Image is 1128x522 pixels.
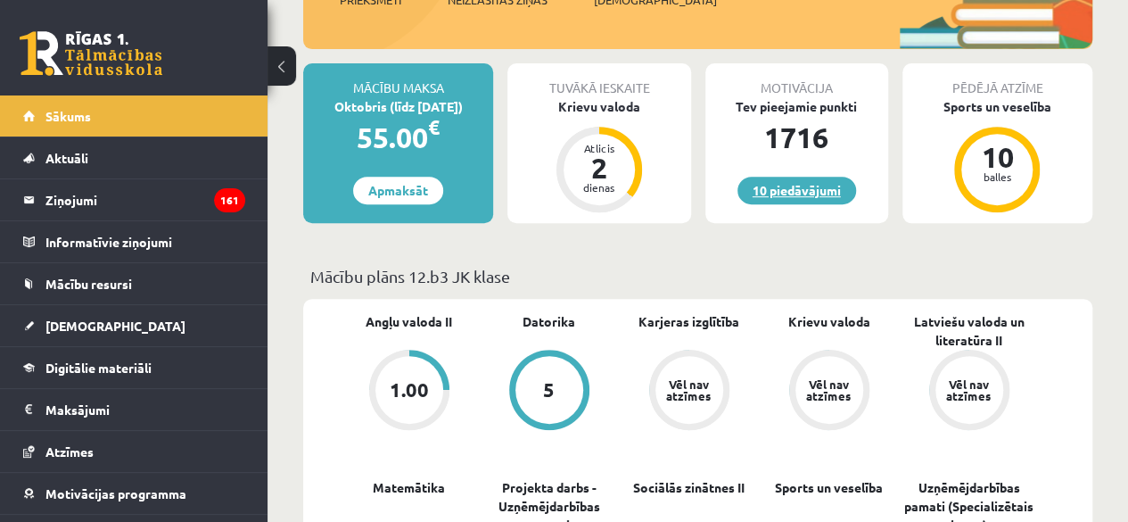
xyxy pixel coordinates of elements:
div: 10 [970,143,1024,171]
div: 1.00 [390,380,429,400]
a: Vēl nav atzīmes [619,350,759,434]
span: Digitālie materiāli [45,360,152,376]
a: [DEMOGRAPHIC_DATA] [23,305,245,346]
div: Oktobris (līdz [DATE]) [303,97,493,116]
span: Sākums [45,108,91,124]
i: 161 [214,188,245,212]
legend: Informatīvie ziņojumi [45,221,245,262]
span: Atzīmes [45,443,94,460]
a: 1.00 [339,350,479,434]
a: Latviešu valoda un literatūra II [899,312,1039,350]
div: 1716 [705,116,888,159]
a: Rīgas 1. Tālmācības vidusskola [20,31,162,76]
div: Motivācija [705,63,888,97]
div: Sports un veselība [902,97,1092,116]
a: Motivācijas programma [23,473,245,514]
a: Krievu valoda [788,312,870,331]
div: 55.00 [303,116,493,159]
a: Informatīvie ziņojumi [23,221,245,262]
a: Mācību resursi [23,263,245,304]
a: Vēl nav atzīmes [899,350,1039,434]
div: Vēl nav atzīmes [804,378,854,402]
legend: Maksājumi [45,389,245,430]
div: balles [970,171,1024,182]
a: Datorika [523,312,575,331]
div: Tuvākā ieskaite [507,63,690,97]
div: Vēl nav atzīmes [944,378,994,402]
a: Sports un veselība 10 balles [902,97,1092,215]
a: Atzīmes [23,431,245,472]
div: 2 [572,153,626,182]
div: Tev pieejamie punkti [705,97,888,116]
span: Aktuāli [45,150,88,166]
div: Vēl nav atzīmes [664,378,714,402]
span: Mācību resursi [45,276,132,292]
div: dienas [572,182,626,193]
div: 5 [543,380,555,400]
div: Krievu valoda [507,97,690,116]
div: Atlicis [572,143,626,153]
p: Mācību plāns 12.b3 JK klase [310,264,1085,288]
legend: Ziņojumi [45,179,245,220]
span: € [428,114,440,140]
a: Aktuāli [23,137,245,178]
div: Pēdējā atzīme [902,63,1092,97]
a: Ziņojumi161 [23,179,245,220]
a: 5 [479,350,619,434]
span: Motivācijas programma [45,485,186,501]
a: 10 piedāvājumi [737,177,856,204]
span: [DEMOGRAPHIC_DATA] [45,318,185,334]
a: Sākums [23,95,245,137]
a: Vēl nav atzīmes [759,350,899,434]
a: Maksājumi [23,389,245,430]
a: Sociālās zinātnes II [633,478,745,497]
div: Mācību maksa [303,63,493,97]
a: Matemātika [373,478,445,497]
a: Apmaksāt [353,177,443,204]
a: Angļu valoda II [366,312,452,331]
a: Karjeras izglītība [638,312,739,331]
a: Digitālie materiāli [23,347,245,388]
a: Sports un veselība [775,478,883,497]
a: Krievu valoda Atlicis 2 dienas [507,97,690,215]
